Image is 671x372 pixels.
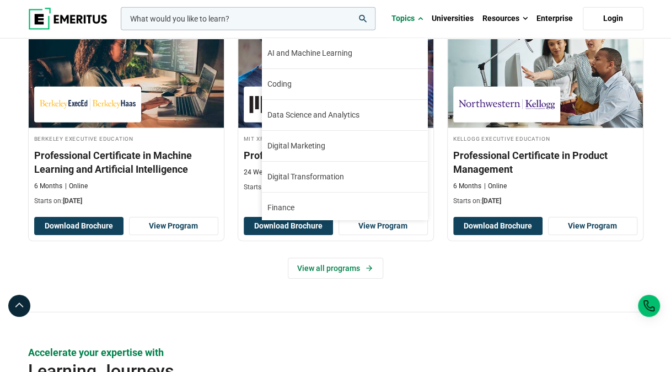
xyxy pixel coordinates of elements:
[482,197,501,205] span: [DATE]
[249,92,310,117] img: MIT xPRO
[267,109,359,121] span: Data Science and Analytics
[34,182,62,191] p: 6 Months
[267,202,294,214] span: Finance
[453,182,481,191] p: 6 Months
[28,346,643,359] p: Accelerate your expertise with
[29,18,224,211] a: AI and Machine Learning Course by Berkeley Executive Education - November 6, 2025 Berkeley Execut...
[267,171,344,183] span: Digital Transformation
[267,47,352,59] span: AI and Machine Learning
[63,197,82,205] span: [DATE]
[448,18,643,211] a: Product Design and Innovation Course by Kellogg Executive Education - November 13, 2025 Kellogg E...
[453,217,543,236] button: Download Brochure
[34,196,218,206] p: Starts on:
[29,18,224,128] img: Professional Certificate in Machine Learning and Artificial Intelligence | Online AI and Machine ...
[244,217,333,236] button: Download Brochure
[121,7,375,30] input: woocommerce-product-search-field-0
[262,131,427,161] a: Digital Marketing
[34,134,218,143] h4: Berkeley Executive Education
[244,183,428,192] p: Starts on:
[40,92,136,117] img: Berkeley Executive Education
[65,182,88,191] p: Online
[453,148,637,176] h3: Professional Certificate in Product Management
[238,18,433,198] a: Technology Course by MIT xPRO - October 16, 2025 MIT xPRO MIT xPRO Professional Certificate in Cy...
[262,38,427,68] a: AI and Machine Learning
[34,148,218,176] h3: Professional Certificate in Machine Learning and Artificial Intelligence
[262,193,427,223] a: Finance
[34,217,124,236] button: Download Brochure
[459,92,555,117] img: Kellogg Executive Education
[267,78,292,90] span: Coding
[548,217,637,236] a: View Program
[238,18,433,128] img: Professional Certificate in Cybersecurity | Online Technology Course
[583,7,643,30] a: Login
[453,196,637,206] p: Starts on:
[484,182,507,191] p: Online
[244,134,428,143] h4: MIT xPRO
[453,134,637,143] h4: Kellogg Executive Education
[288,258,383,279] a: View all programs
[262,69,427,99] a: Coding
[448,18,643,128] img: Professional Certificate in Product Management | Online Product Design and Innovation Course
[244,168,272,177] p: 24 Weeks
[129,217,218,236] a: View Program
[244,148,428,162] h3: Professional Certificate in Cybersecurity
[262,162,427,192] a: Digital Transformation
[262,100,427,130] a: Data Science and Analytics
[339,217,428,236] a: View Program
[267,140,325,152] span: Digital Marketing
